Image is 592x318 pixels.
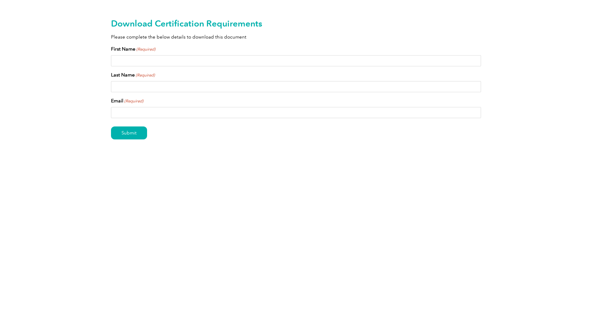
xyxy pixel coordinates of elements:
[111,97,143,105] label: Email
[136,46,156,52] span: (Required)
[111,71,155,79] label: Last Name
[124,98,144,104] span: (Required)
[135,72,155,78] span: (Required)
[111,34,481,40] p: Please complete the below details to download this document
[111,19,481,28] h2: Download Certification Requirements
[111,126,147,139] input: Submit
[111,45,155,53] label: First Name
